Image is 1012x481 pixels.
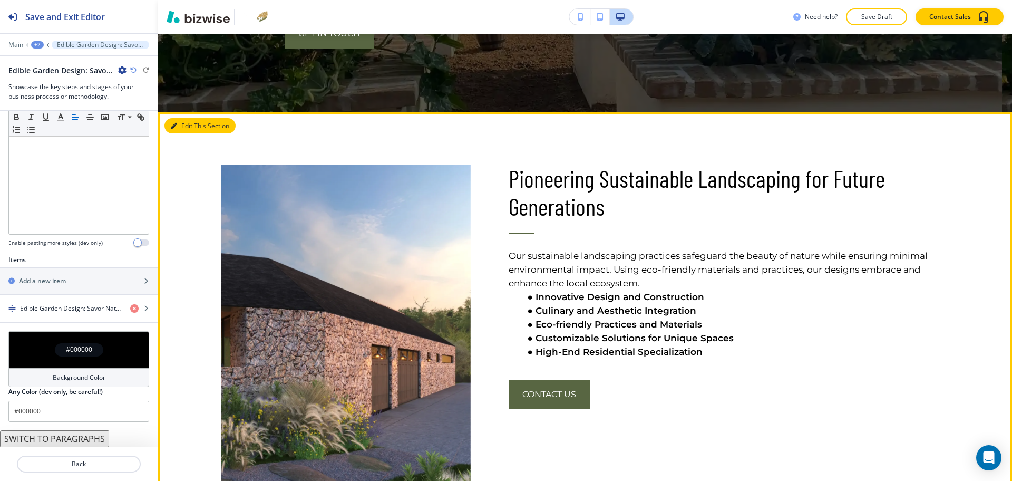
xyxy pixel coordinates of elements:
[164,118,236,134] button: Edit This Section
[8,41,23,49] button: Main
[20,304,122,313] h4: Edible Garden Design: Savor Nature's Rich Bounty
[57,41,144,49] p: Edible Garden Design: Savor Nature's Rich Bounty-1
[8,82,149,101] h3: Showcase the key steps and stages of your business process or methodology.
[19,276,66,286] h2: Add a new item
[66,345,92,354] h4: #000000
[535,347,702,357] strong: High-End Residential Specialization
[239,11,268,23] img: Your Logo
[17,456,141,473] button: Back
[535,292,704,302] strong: Innovative Design and Construction
[976,445,1001,470] div: Open Intercom Messenger
[509,380,590,409] button: Contact Us
[860,12,893,22] p: Save Draft
[167,11,230,23] img: Bizwise Logo
[929,12,971,22] p: Contact Sales
[535,305,696,316] strong: Culinary and Aesthetic Integration
[8,331,149,387] button: #000000Background Color
[31,41,44,49] button: +2
[535,319,702,330] strong: Eco-friendly Practices and Materials
[509,249,949,290] p: Our sustainable landscaping practices safeguard the beauty of nature while ensuring minimal envir...
[8,255,26,265] h2: Items
[8,305,16,312] img: Drag
[53,373,105,382] h4: Background Color
[916,8,1004,25] button: Contact Sales
[8,387,103,397] h2: Any Color (dev only, be careful!)
[8,239,103,247] h4: Enable pasting more styles (dev only)
[8,65,114,76] h2: Edible Garden Design: Savor Nature's Rich Bounty-1
[25,11,105,23] h2: Save and Exit Editor
[18,459,140,469] p: Back
[298,27,360,40] span: Get In Touch
[509,165,949,220] p: Pioneering Sustainable Landscaping for Future Generations
[805,12,838,22] h3: Need help?
[535,333,733,343] strong: Customizable Solutions for Unique Spaces
[52,41,149,49] button: Edible Garden Design: Savor Nature's Rich Bounty-1
[522,388,576,401] span: Contact Us
[846,8,907,25] button: Save Draft
[285,19,374,49] button: Get In Touch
